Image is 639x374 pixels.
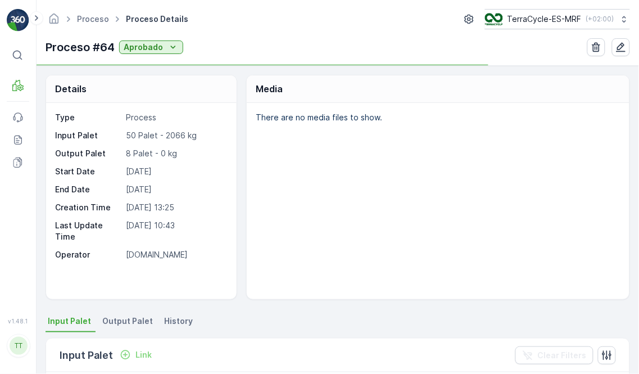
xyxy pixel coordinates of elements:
[126,249,225,260] p: [DOMAIN_NAME]
[55,130,121,141] p: Input Palet
[586,15,614,24] p: ( +02:00 )
[55,148,121,159] p: Output Palet
[256,82,283,96] p: Media
[115,348,156,362] button: Link
[124,42,163,53] p: Aprobado
[126,148,225,159] p: 8 Palet - 0 kg
[7,318,29,325] span: v 1.48.1
[485,13,503,25] img: TC_mwK4AaT.png
[135,349,152,361] p: Link
[60,348,113,363] p: Input Palet
[126,184,225,195] p: [DATE]
[102,316,153,327] span: Output Palet
[164,316,193,327] span: History
[256,112,618,123] p: There are no media files to show.
[48,316,91,327] span: Input Palet
[538,350,587,361] p: Clear Filters
[46,39,115,56] p: Proceso #64
[77,14,109,24] a: Proceso
[126,130,225,141] p: 50 Palet - 2066 kg
[7,327,29,365] button: TT
[55,184,121,195] p: End Date
[507,13,582,25] p: TerraCycle-ES-MRF
[126,166,225,177] p: [DATE]
[55,166,121,177] p: Start Date
[7,9,29,31] img: logo
[485,9,630,29] button: TerraCycle-ES-MRF(+02:00)
[55,202,121,213] p: Creation Time
[124,13,191,25] span: Proceso Details
[119,40,183,54] button: Aprobado
[126,202,225,213] p: [DATE] 13:25
[126,112,225,123] p: Process
[55,249,121,260] p: Operator
[10,337,28,355] div: TT
[55,220,121,242] p: Last Update Time
[48,17,60,26] a: Homepage
[55,82,87,96] p: Details
[515,346,593,364] button: Clear Filters
[55,112,121,123] p: Type
[126,220,225,242] p: [DATE] 10:43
